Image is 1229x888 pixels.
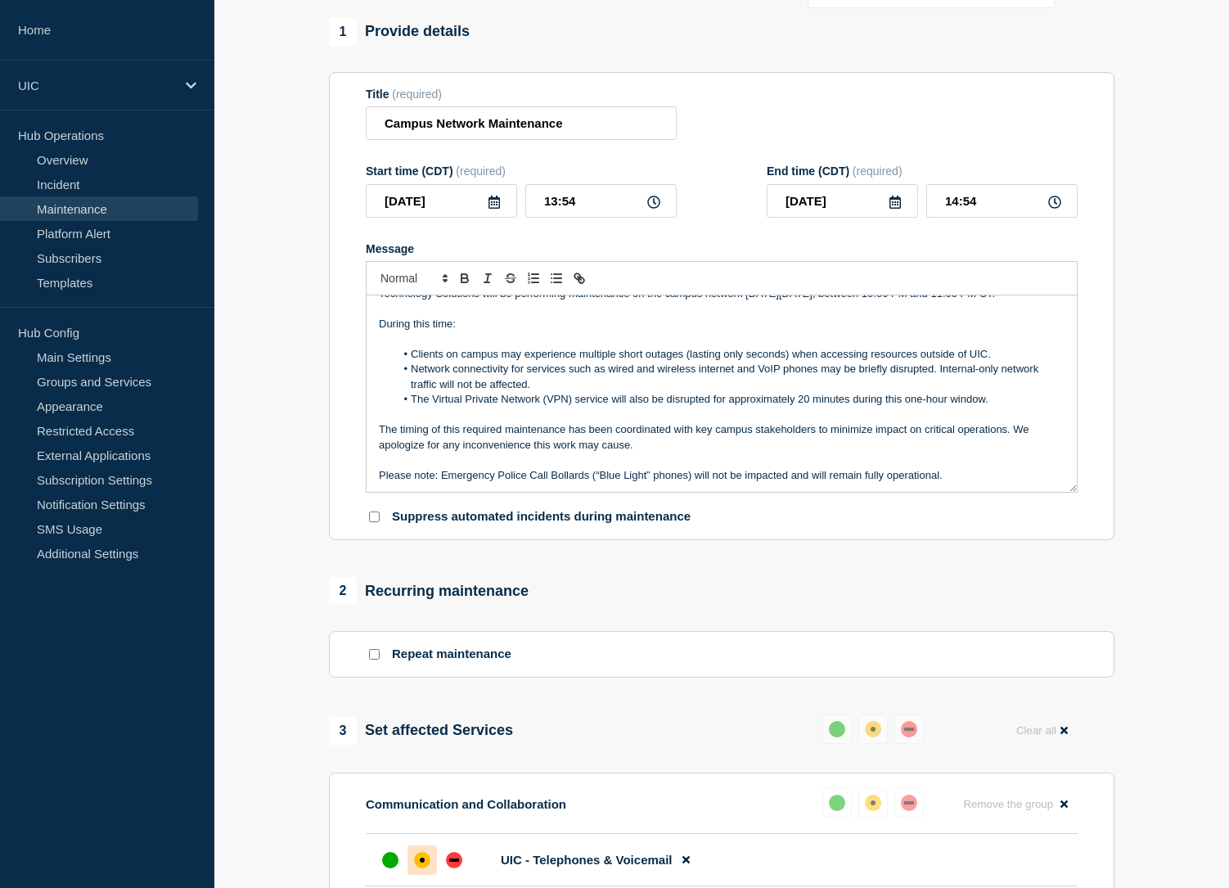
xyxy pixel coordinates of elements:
button: affected [858,788,888,818]
div: affected [414,852,430,868]
span: (required) [456,165,506,178]
p: Suppress automated incidents during maintenance [392,509,691,525]
button: Remove the group [953,788,1078,820]
p: Communication and Collaboration [366,797,566,811]
span: (required) [392,88,442,101]
input: HH:MM [525,184,677,218]
div: Provide details [329,18,470,46]
div: End time (CDT) [767,165,1078,178]
button: Toggle link [568,268,591,288]
div: down [446,852,462,868]
span: 1 [329,18,357,46]
input: HH:MM [926,184,1078,218]
div: up [382,852,398,868]
div: affected [865,721,881,737]
input: YYYY-MM-DD [767,184,918,218]
span: Font size [373,268,453,288]
p: Please note: Emergency Police Call Bollards (“Blue Light” phones) will not be impacted and will r... [379,468,1065,483]
div: up [829,721,845,737]
button: affected [858,714,888,744]
button: up [822,788,852,818]
div: affected [865,795,881,811]
div: Set affected Services [329,717,513,745]
span: 3 [329,717,357,745]
button: Toggle bulleted list [545,268,568,288]
p: The timing of this required maintenance has been coordinated with key campus stakeholders to mini... [379,422,1065,453]
div: Recurring maintenance [329,577,529,605]
span: (required) [853,165,903,178]
div: down [901,795,917,811]
div: Message [366,242,1078,255]
input: Suppress automated incidents during maintenance [369,512,380,522]
li: Clients on campus may experience multiple short outages (lasting only seconds) when accessing res... [395,347,1065,362]
button: Toggle ordered list [522,268,545,288]
span: UIC - Telephones & Voicemail [501,853,673,867]
input: YYYY-MM-DD [366,184,517,218]
div: Title [366,88,677,101]
button: Clear all [1006,714,1078,746]
input: Repeat maintenance [369,649,380,660]
button: down [894,788,924,818]
button: Toggle italic text [476,268,499,288]
button: Toggle bold text [453,268,476,288]
span: 2 [329,577,357,605]
input: Title [366,106,677,140]
li: The Virtual Private Network (VPN) service will also be disrupted for approximately 20 minutes dur... [395,392,1065,407]
p: UIC [18,79,175,92]
div: Start time (CDT) [366,165,677,178]
div: Message [367,295,1077,492]
p: During this time: [379,317,1065,331]
div: down [901,721,917,737]
li: Network connectivity for services such as wired and wireless internet and VoIP phones may be brie... [395,362,1065,392]
button: down [894,714,924,744]
div: up [829,795,845,811]
p: Repeat maintenance [392,647,511,662]
button: Toggle strikethrough text [499,268,522,288]
button: up [822,714,852,744]
span: Remove the group [963,798,1053,810]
